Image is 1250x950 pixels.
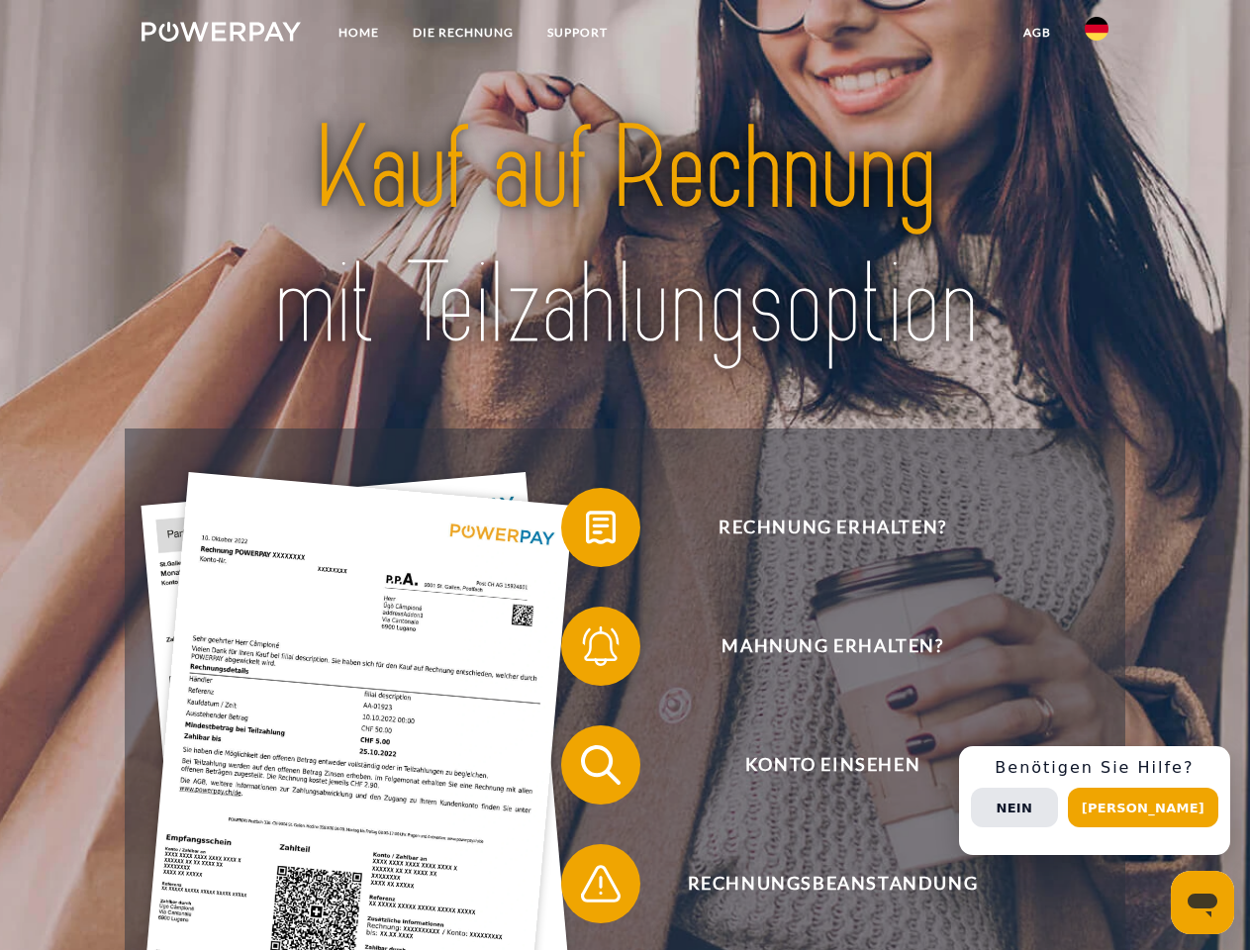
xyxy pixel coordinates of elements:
button: [PERSON_NAME] [1068,788,1218,827]
button: Mahnung erhalten? [561,607,1076,686]
span: Rechnung erhalten? [590,488,1075,567]
a: DIE RECHNUNG [396,15,530,50]
a: Home [322,15,396,50]
a: agb [1007,15,1068,50]
button: Konto einsehen [561,725,1076,805]
button: Nein [971,788,1058,827]
span: Mahnung erhalten? [590,607,1075,686]
a: SUPPORT [530,15,625,50]
span: Rechnungsbeanstandung [590,844,1075,923]
button: Rechnungsbeanstandung [561,844,1076,923]
iframe: Schaltfläche zum Öffnen des Messaging-Fensters [1171,871,1234,934]
img: qb_search.svg [576,740,625,790]
span: Konto einsehen [590,725,1075,805]
img: qb_bell.svg [576,621,625,671]
button: Rechnung erhalten? [561,488,1076,567]
h3: Benötigen Sie Hilfe? [971,758,1218,778]
img: logo-powerpay-white.svg [142,22,301,42]
div: Schnellhilfe [959,746,1230,855]
img: qb_bill.svg [576,503,625,552]
img: title-powerpay_de.svg [189,95,1061,379]
img: de [1085,17,1108,41]
img: qb_warning.svg [576,859,625,908]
